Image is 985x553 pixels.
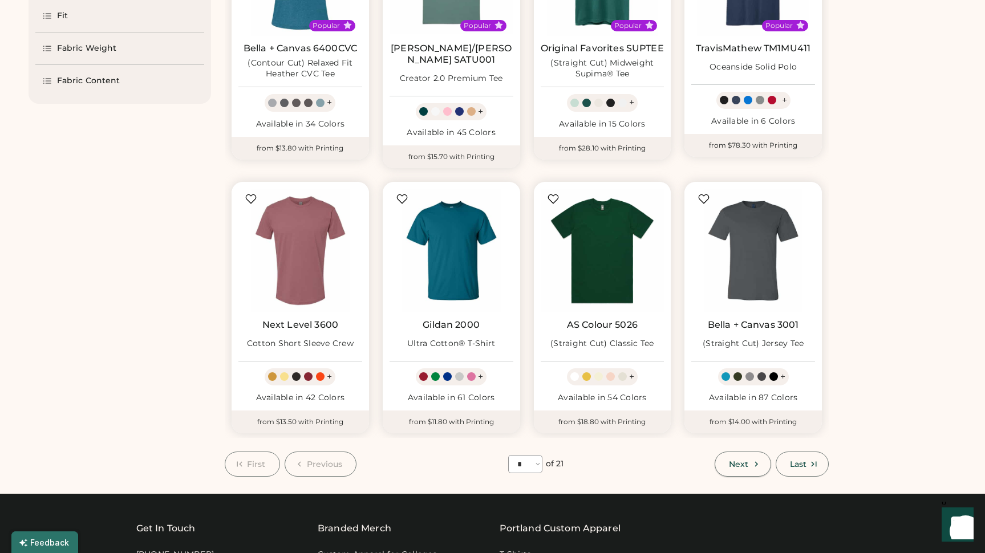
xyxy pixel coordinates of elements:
[691,189,815,312] img: BELLA + CANVAS 3001 (Straight Cut) Jersey Tee
[780,371,785,383] div: +
[464,21,491,30] div: Popular
[390,43,513,66] a: [PERSON_NAME]/[PERSON_NAME] SATU001
[765,21,793,30] div: Popular
[407,338,495,349] div: Ultra Cotton® T-Shirt
[383,145,520,168] div: from $15.70 with Printing
[247,460,266,468] span: First
[541,392,664,404] div: Available in 54 Colors
[684,410,822,433] div: from $14.00 with Printing
[796,21,805,30] button: Popular Style
[57,75,120,87] div: Fabric Content
[285,452,357,477] button: Previous
[238,392,362,404] div: Available in 42 Colors
[614,21,642,30] div: Popular
[541,119,664,130] div: Available in 15 Colors
[782,94,787,107] div: +
[715,452,771,477] button: Next
[541,189,664,312] img: AS Colour 5026 (Straight Cut) Classic Tee
[225,452,280,477] button: First
[541,58,664,80] div: (Straight Cut) Midweight Supima® Tee
[57,43,116,54] div: Fabric Weight
[629,371,634,383] div: +
[645,21,654,30] button: Popular Style
[238,58,362,80] div: (Contour Cut) Relaxed Fit Heather CVC Tee
[500,522,621,535] a: Portland Custom Apparel
[244,43,357,54] a: Bella + Canvas 6400CVC
[696,43,810,54] a: TravisMathew TM1MU411
[262,319,338,331] a: Next Level 3600
[691,392,815,404] div: Available in 87 Colors
[343,21,352,30] button: Popular Style
[691,116,815,127] div: Available in 6 Colors
[390,189,513,312] img: Gildan 2000 Ultra Cotton® T-Shirt
[136,522,196,535] div: Get In Touch
[494,21,503,30] button: Popular Style
[478,371,483,383] div: +
[541,43,664,54] a: Original Favorites SUPTEE
[776,452,829,477] button: Last
[307,460,343,468] span: Previous
[400,73,503,84] div: Creator 2.0 Premium Tee
[534,410,671,433] div: from $18.80 with Printing
[534,137,671,160] div: from $28.10 with Printing
[790,460,806,468] span: Last
[703,338,804,349] div: (Straight Cut) Jersey Tee
[708,319,799,331] a: Bella + Canvas 3001
[390,127,513,139] div: Available in 45 Colors
[247,338,354,349] div: Cotton Short Sleeve Crew
[238,119,362,130] div: Available in 34 Colors
[729,460,748,468] span: Next
[327,371,332,383] div: +
[313,21,340,30] div: Popular
[232,137,369,160] div: from $13.80 with Printing
[423,319,480,331] a: Gildan 2000
[232,410,369,433] div: from $13.50 with Printing
[546,458,564,470] div: of 21
[238,189,362,312] img: Next Level 3600 Cotton Short Sleeve Crew
[383,410,520,433] div: from $11.80 with Printing
[318,522,391,535] div: Branded Merch
[550,338,654,349] div: (Straight Cut) Classic Tee
[57,10,68,22] div: Fit
[327,96,332,109] div: +
[684,134,822,157] div: from $78.30 with Printing
[629,96,634,109] div: +
[931,502,980,551] iframe: Front Chat
[567,319,638,331] a: AS Colour 5026
[390,392,513,404] div: Available in 61 Colors
[478,105,483,118] div: +
[710,62,797,73] div: Oceanside Solid Polo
